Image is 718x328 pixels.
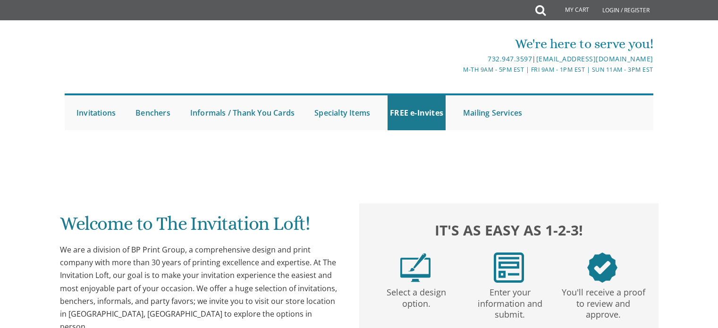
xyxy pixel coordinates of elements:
[488,54,532,63] a: 732.947.3597
[400,252,431,283] img: step1.png
[372,283,461,310] p: Select a design option.
[133,95,173,130] a: Benchers
[262,65,653,75] div: M-Th 9am - 5pm EST | Fri 9am - 1pm EST | Sun 11am - 3pm EST
[388,95,446,130] a: FREE e-Invites
[558,283,648,320] p: You'll receive a proof to review and approve.
[262,53,653,65] div: |
[587,252,617,283] img: step3.png
[60,213,340,241] h1: Welcome to The Invitation Loft!
[312,95,372,130] a: Specialty Items
[74,95,118,130] a: Invitations
[188,95,297,130] a: Informals / Thank You Cards
[262,34,653,53] div: We're here to serve you!
[369,219,649,241] h2: It's as easy as 1-2-3!
[461,95,524,130] a: Mailing Services
[536,54,653,63] a: [EMAIL_ADDRESS][DOMAIN_NAME]
[465,283,555,320] p: Enter your information and submit.
[494,252,524,283] img: step2.png
[545,1,596,20] a: My Cart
